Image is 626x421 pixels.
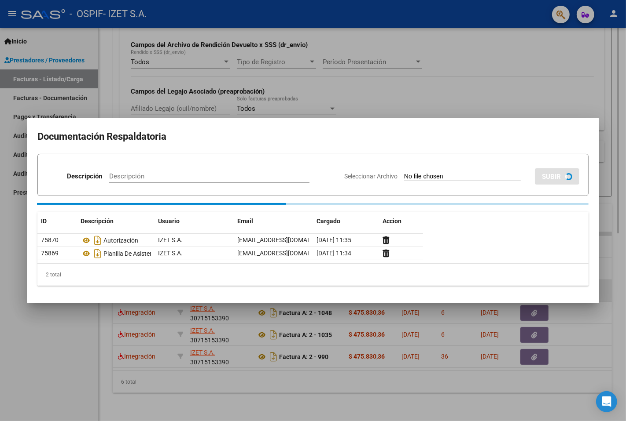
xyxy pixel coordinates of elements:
button: SUBIR [535,168,579,185]
datatable-header-cell: Descripción [77,212,155,231]
span: 75870 [41,236,59,243]
span: SUBIR [542,173,561,181]
span: Descripción [81,218,114,225]
span: 75869 [41,250,59,257]
datatable-header-cell: Cargado [313,212,379,231]
datatable-header-cell: Accion [379,212,423,231]
span: Seleccionar Archivo [344,173,398,180]
datatable-header-cell: Usuario [155,212,234,231]
span: [DATE] 11:34 [317,250,351,257]
div: Autorización [81,233,151,247]
i: Descargar documento [92,233,103,247]
p: Descripción [67,171,102,181]
span: Email [237,218,253,225]
span: Usuario [158,218,180,225]
div: Planilla De Asistencia [81,247,151,261]
span: IZET S.A. [158,250,183,257]
span: Cargado [317,218,340,225]
span: Accion [383,218,401,225]
h2: Documentación Respaldatoria [37,128,589,145]
div: Open Intercom Messenger [596,391,617,412]
span: ID [41,218,47,225]
span: IZET S.A. [158,236,183,243]
datatable-header-cell: Email [234,212,313,231]
i: Descargar documento [92,247,103,261]
span: [EMAIL_ADDRESS][DOMAIN_NAME] [237,236,335,243]
datatable-header-cell: ID [37,212,77,231]
span: [EMAIL_ADDRESS][DOMAIN_NAME] [237,250,335,257]
div: 2 total [37,264,589,286]
span: [DATE] 11:35 [317,236,351,243]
